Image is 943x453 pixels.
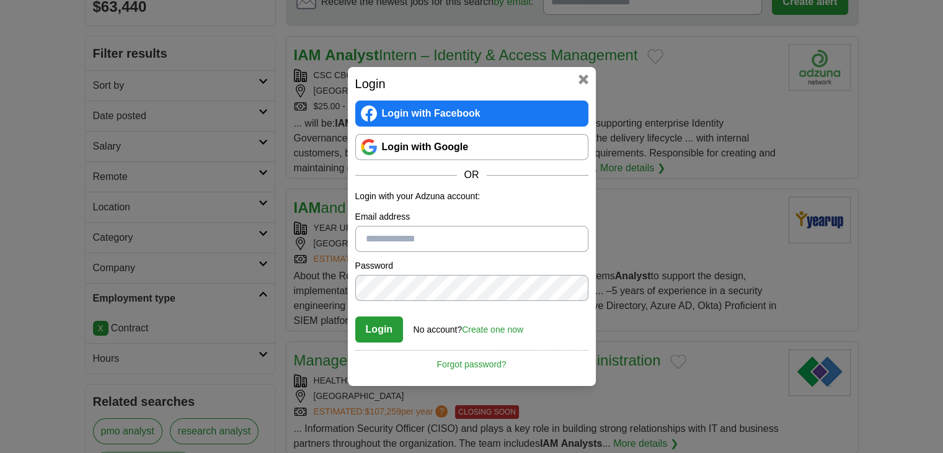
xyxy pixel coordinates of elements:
[355,316,404,343] button: Login
[355,259,588,272] label: Password
[355,101,588,127] a: Login with Facebook
[355,210,588,223] label: Email address
[462,325,523,334] a: Create one now
[414,316,523,336] div: No account?
[355,190,588,203] p: Login with your Adzuna account:
[355,350,588,371] a: Forgot password?
[355,134,588,160] a: Login with Google
[457,168,487,182] span: OR
[355,74,588,93] h2: Login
